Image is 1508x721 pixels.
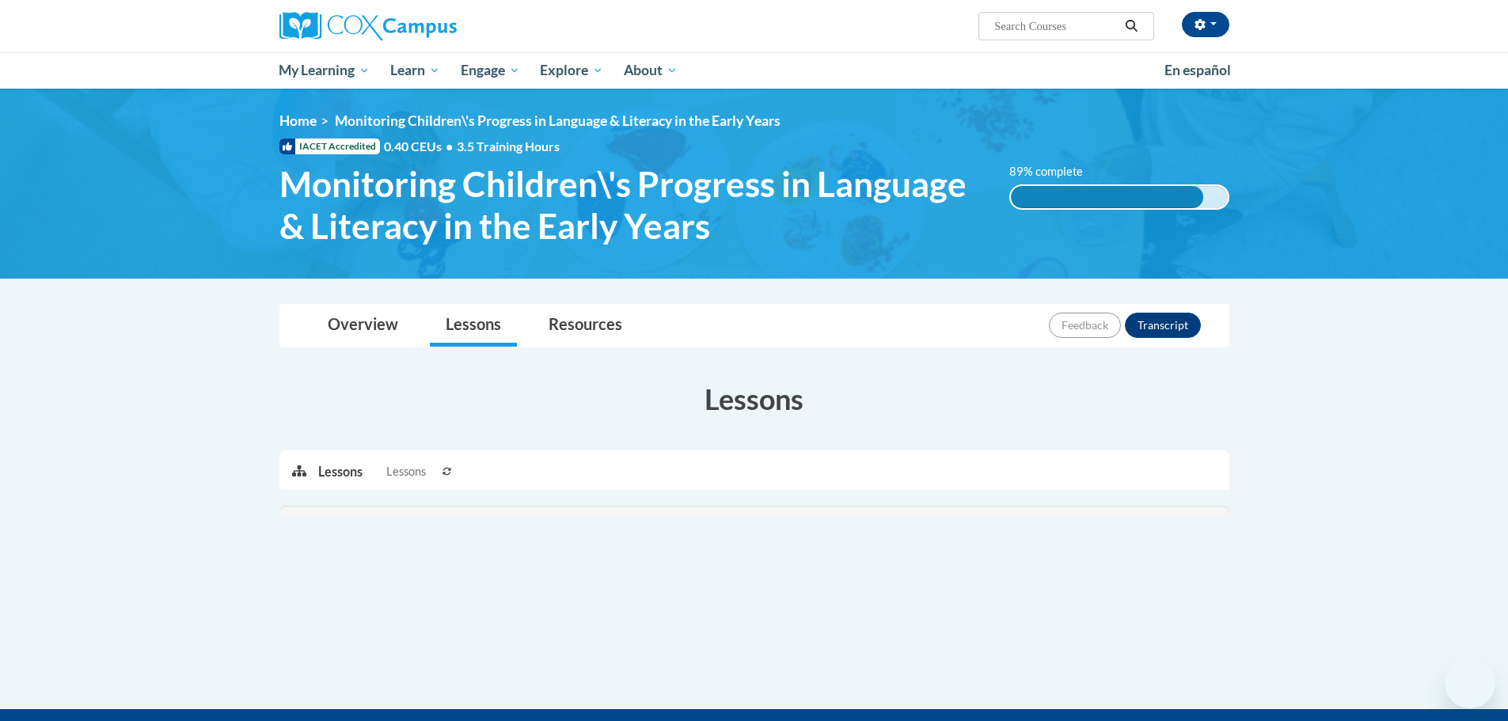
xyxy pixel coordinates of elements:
[390,61,440,80] span: Learn
[1011,186,1203,208] div: 89% complete
[256,52,1253,89] div: Main menu
[279,112,317,129] a: Home
[1009,163,1100,180] label: 89% complete
[446,139,453,154] span: •
[457,139,560,154] span: 3.5 Training Hours
[384,138,457,155] span: 0.40 CEUs
[269,52,381,89] a: My Learning
[461,61,520,80] span: Engage
[540,61,603,80] span: Explore
[1164,62,1231,78] span: En español
[312,305,414,347] a: Overview
[1154,54,1241,87] a: En español
[1445,658,1495,708] iframe: Button to launch messaging window
[993,17,1119,36] input: Search Courses
[1119,17,1143,36] button: Search
[430,305,517,347] a: Lessons
[279,379,1229,419] h3: Lessons
[279,163,986,247] span: Monitoring Children\'s Progress in Language & Literacy in the Early Years
[279,139,380,154] span: IACET Accredited
[1182,12,1229,37] button: Account Settings
[335,112,781,129] span: Monitoring Children\'s Progress in Language & Literacy in the Early Years
[533,305,638,347] a: Resources
[380,52,450,89] a: Learn
[1049,313,1121,338] button: Feedback
[613,52,688,89] a: About
[450,52,530,89] a: Engage
[386,463,426,480] span: Lessons
[279,12,457,40] img: Cox Campus
[279,12,580,40] a: Cox Campus
[530,52,613,89] a: Explore
[1125,313,1201,338] button: Transcript
[279,61,370,80] span: My Learning
[624,61,678,80] span: About
[318,463,363,480] p: Lessons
